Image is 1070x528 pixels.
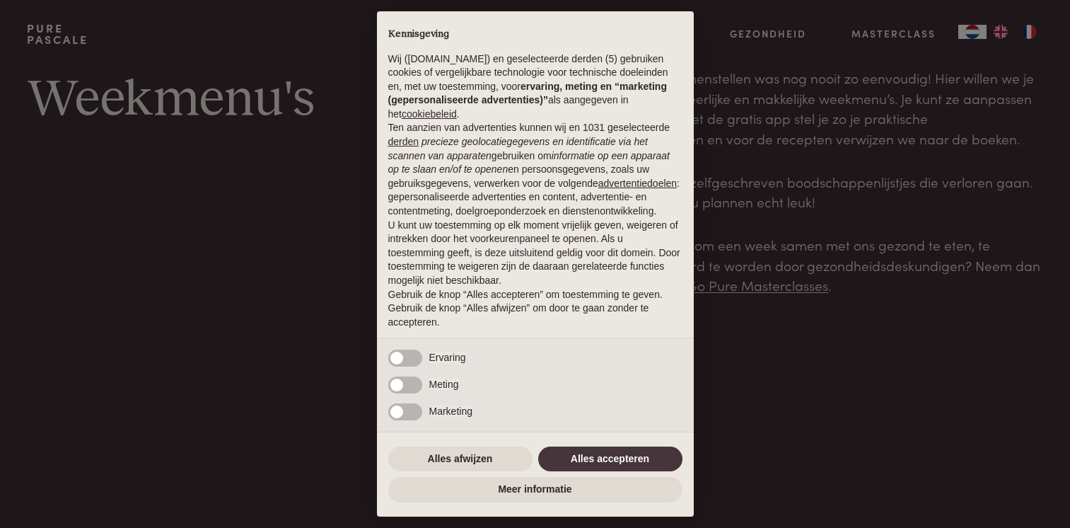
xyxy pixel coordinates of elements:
[538,447,682,472] button: Alles accepteren
[388,150,670,176] em: informatie op een apparaat op te slaan en/of te openen
[388,477,682,503] button: Meer informatie
[388,52,682,122] p: Wij ([DOMAIN_NAME]) en geselecteerde derden (5) gebruiken cookies of vergelijkbare technologie vo...
[388,136,648,161] em: precieze geolocatiegegevens en identificatie via het scannen van apparaten
[598,177,677,191] button: advertentiedoelen
[402,108,457,120] a: cookiebeleid
[388,447,533,472] button: Alles afwijzen
[429,406,472,417] span: Marketing
[388,81,667,106] strong: ervaring, meting en “marketing (gepersonaliseerde advertenties)”
[388,219,682,288] p: U kunt uw toestemming op elk moment vrijelijk geven, weigeren of intrekken door het voorkeurenpan...
[388,288,682,330] p: Gebruik de knop “Alles accepteren” om toestemming te geven. Gebruik de knop “Alles afwijzen” om d...
[388,135,419,149] button: derden
[388,121,682,218] p: Ten aanzien van advertenties kunnen wij en 1031 geselecteerde gebruiken om en persoonsgegevens, z...
[429,379,459,390] span: Meting
[388,28,682,41] h2: Kennisgeving
[429,352,466,363] span: Ervaring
